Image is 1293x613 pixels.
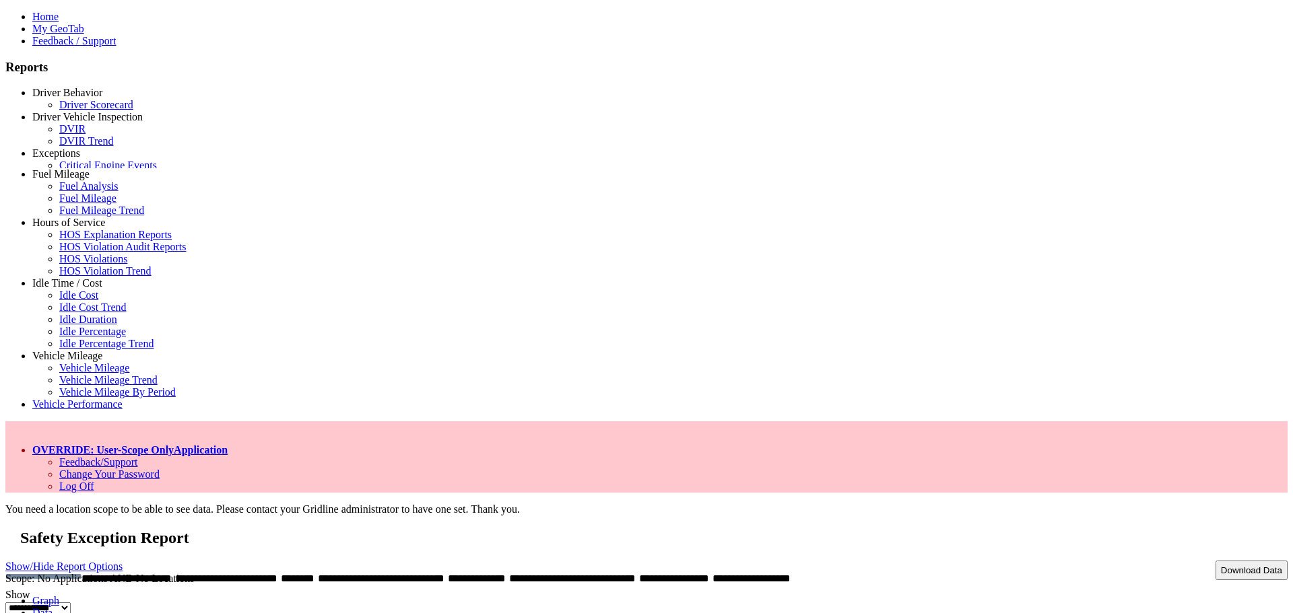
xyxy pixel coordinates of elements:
a: Idle Cost [59,289,98,301]
a: Vehicle Performance [32,398,123,410]
a: Vehicle Mileage By Period [59,386,176,398]
a: Idle Percentage [59,326,126,337]
a: Vehicle Mileage [32,350,102,361]
span: Scope: No Applications AND No Locations [5,573,194,584]
a: Feedback / Support [32,35,116,46]
a: Graph [32,595,59,606]
a: Feedback/Support [59,456,137,468]
a: Vehicle Mileage [59,362,129,373]
a: Fuel Mileage Trend [59,205,144,216]
a: Fuel Mileage [59,192,117,204]
a: Idle Cost Trend [59,301,127,313]
a: Log Off [59,480,94,492]
button: Download Data [1216,561,1288,580]
a: Idle Time / Cost [32,277,102,289]
a: Driver Scorecard [59,99,133,110]
h2: Safety Exception Report [20,529,1288,547]
a: My GeoTab [32,23,84,34]
a: Idle Percentage Trend [59,338,154,349]
a: Vehicle Mileage Trend [59,374,158,386]
a: Idle Duration [59,314,117,325]
div: You need a location scope to be able to see data. Please contact your Gridline administrator to h... [5,503,1288,515]
a: Change Your Password [59,468,160,480]
a: DVIR Trend [59,135,113,147]
a: Hours of Service [32,217,105,228]
a: Fuel Analysis [59,180,119,192]
label: Show [5,589,30,600]
a: Fuel Mileage [32,168,90,180]
a: Driver Behavior [32,87,102,98]
a: Home [32,11,59,22]
a: HOS Violation Trend [59,265,152,277]
a: Driver Vehicle Inspection [32,111,143,122]
a: DVIR [59,123,86,135]
h3: Reports [5,60,1288,75]
a: OVERRIDE: User-Scope OnlyApplication [32,444,228,456]
a: HOS Explanation Reports [59,229,172,240]
a: Show/Hide Report Options [5,557,123,575]
a: Exceptions [32,147,80,159]
a: Critical Engine Events [59,159,157,171]
a: HOS Violation Audit Reports [59,241,187,252]
a: HOS Violations [59,253,127,264]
